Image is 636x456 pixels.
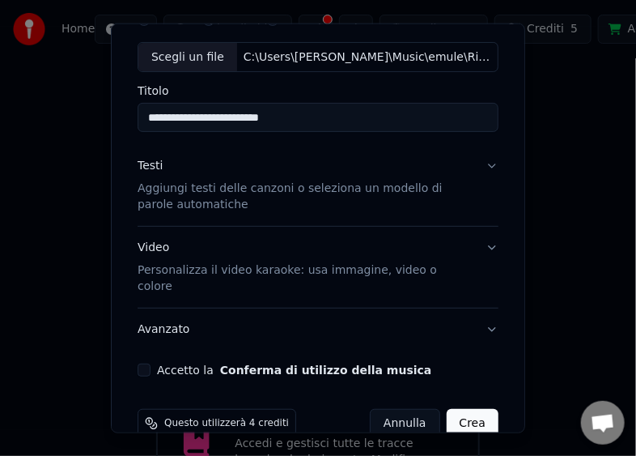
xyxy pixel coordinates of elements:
button: Crea [447,409,498,438]
div: Scegli un file [138,42,237,71]
label: Video [222,13,253,24]
label: Accetto la [157,364,431,376]
button: Accetto la [220,364,432,376]
label: Titolo [138,85,498,96]
label: Audio [157,13,189,24]
button: TestiAggiungi testi delle canzoni o seleziona un modello di parole automatiche [138,145,498,226]
button: Annulla [370,409,440,438]
button: VideoPersonalizza il video karaoke: usa immagine, video o colore [138,227,498,308]
label: URL [286,13,308,24]
div: C:\Users\[PERSON_NAME]\Music\emule\Righeira - Vamos A [GEOGRAPHIC_DATA][MEDICAL_DATA] [237,49,498,65]
p: Aggiungi testi delle canzoni o seleziona un modello di parole automatiche [138,181,473,213]
span: Questo utilizzerà 4 crediti [164,417,289,430]
button: Avanzato [138,309,498,351]
div: Testi [138,158,163,174]
p: Personalizza il video karaoke: usa immagine, video o colore [138,262,473,295]
div: Video [138,240,473,295]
